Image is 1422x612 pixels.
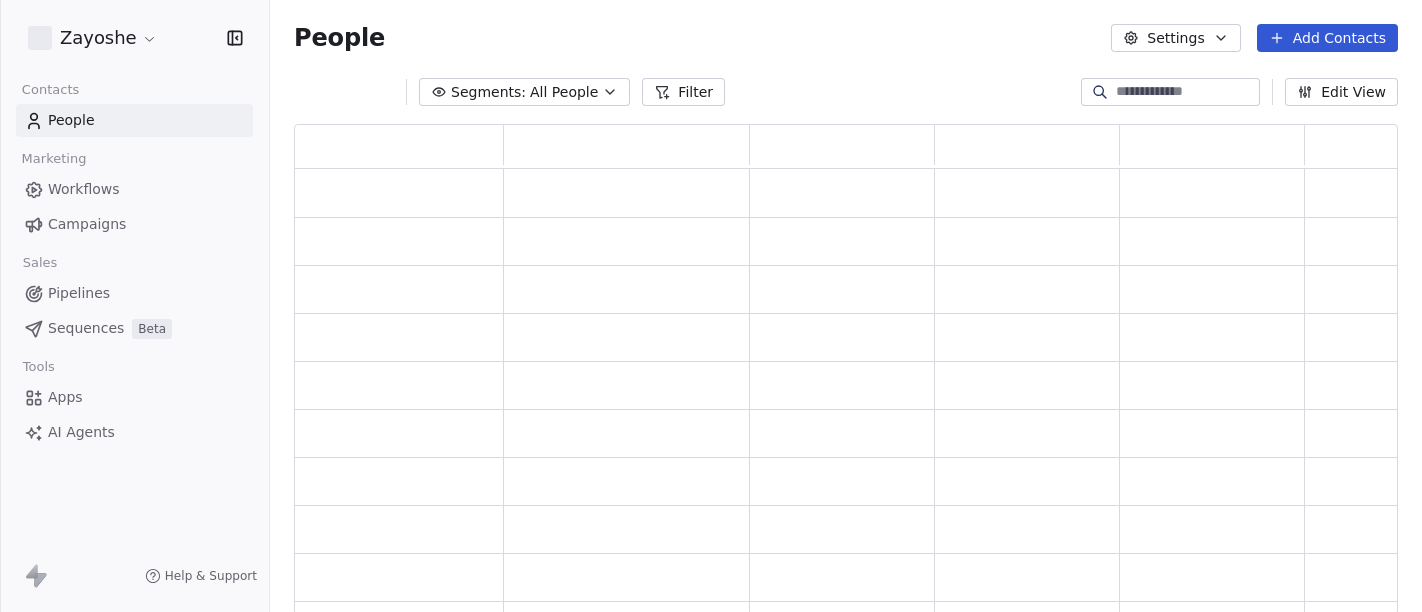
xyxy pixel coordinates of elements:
span: All People [530,82,598,103]
span: Workflows [48,179,120,200]
button: Edit View [1285,78,1398,106]
button: Settings [1111,24,1240,52]
a: Pipelines [16,277,253,310]
button: Add Contacts [1257,24,1398,52]
a: Workflows [16,173,253,206]
a: Apps [16,381,253,414]
span: Apps [48,387,83,408]
span: Sequences [48,318,124,339]
a: People [16,104,253,137]
span: People [48,110,95,131]
span: Contacts [13,75,88,105]
span: People [294,23,385,53]
a: Campaigns [16,208,253,241]
a: SequencesBeta [16,312,253,345]
span: Marketing [13,144,95,174]
span: Pipelines [48,283,110,304]
span: AI Agents [48,422,115,443]
button: Zayoshe [24,21,162,55]
span: Segments: [451,82,526,103]
a: Help & Support [145,568,257,584]
a: AI Agents [16,416,253,449]
span: Beta [132,319,172,339]
span: Zayoshe [60,25,137,51]
button: Filter [642,78,725,106]
span: Tools [14,352,63,382]
span: Help & Support [165,568,257,584]
span: Campaigns [48,214,126,235]
span: Sales [14,248,66,278]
